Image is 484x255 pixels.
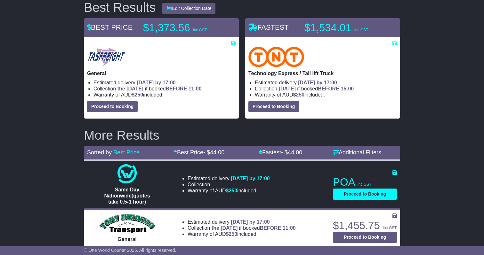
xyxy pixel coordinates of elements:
[137,80,176,85] span: [DATE] by 17:00
[231,176,270,181] span: [DATE] by 17:00
[81,0,159,14] div: Best Results
[226,231,238,237] span: $
[281,149,302,156] span: - $
[99,214,155,233] img: Tony Innaimo Transport: General
[260,225,281,231] span: BEFORE
[93,86,236,92] li: Collection
[188,219,296,225] li: Estimated delivery
[117,86,143,91] span: the [DATE]
[162,3,216,14] button: Edit Collection Date
[358,182,371,187] span: inc GST
[383,226,397,230] span: inc GST
[203,149,224,156] span: - $
[341,86,354,91] span: 15:00
[255,86,397,92] li: Collection
[296,92,304,97] span: 250
[333,232,397,243] button: Proceed to Booking
[279,86,354,91] span: if booked
[333,149,381,156] a: Additional Filters
[84,248,176,253] span: © One World Courier 2025. All rights reserved.
[193,28,207,32] span: inc GST
[229,188,237,193] span: 250
[87,101,138,112] button: Proceed to Booking
[173,149,224,156] a: Best Price- $44.00
[248,70,397,76] p: Technology Express / Tail lift Truck
[93,80,236,86] li: Estimated delivery
[87,70,236,76] p: General
[279,86,296,91] span: [DATE]
[259,149,302,156] a: Fastest- $44.00
[188,188,270,194] li: Warranty of AUD included.
[93,92,236,98] li: Warranty of AUD included.
[333,219,397,232] p: $1,455.75
[333,189,397,200] button: Proceed to Booking
[188,182,270,188] li: Collection
[226,188,238,193] span: $
[354,28,368,32] span: inc GST
[231,219,270,225] span: [DATE] by 17:00
[210,149,224,156] span: 44.00
[229,231,237,237] span: 250
[189,86,202,91] span: 11:00
[104,187,150,205] span: Same Day Nationwide(quotes take 0.5-1 hour)
[87,149,112,156] span: Sorted by
[304,21,384,34] p: $1,534.01
[188,225,296,231] li: Collection
[248,47,304,67] img: TNT Domestic: Technology Express / Tail lift Truck
[255,92,397,98] li: Warranty of AUD included.
[288,149,302,156] span: 44.00
[113,149,140,156] a: Best Price
[134,92,143,97] span: 250
[212,225,238,231] span: the [DATE]
[248,23,289,31] span: FASTEST
[117,164,137,183] img: One World Courier: Same Day Nationwide(quotes take 0.5-1 hour)
[318,86,339,91] span: BEFORE
[166,86,187,91] span: BEFORE
[248,101,299,112] button: Proceed to Booking
[117,236,137,242] span: General
[298,80,337,85] span: [DATE] by 17:00
[188,231,296,237] li: Warranty of AUD included.
[87,47,126,67] img: Tasfreight: General
[188,175,270,182] li: Estimated delivery
[84,128,400,142] h2: More Results
[255,80,397,86] li: Estimated delivery
[132,92,143,97] span: $
[212,225,296,231] span: if booked
[143,21,223,34] p: $1,373.56
[117,86,202,91] span: if booked
[333,176,397,189] p: POA
[87,23,133,31] span: BEST PRICE
[293,92,304,97] span: $
[283,225,296,231] span: 11:00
